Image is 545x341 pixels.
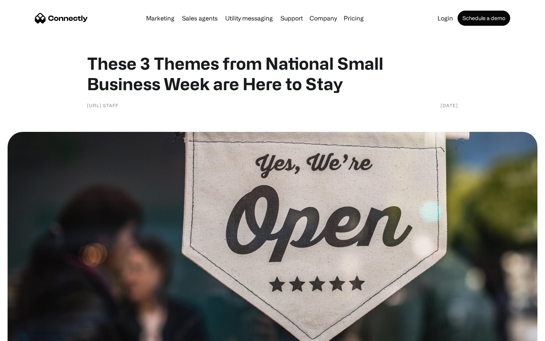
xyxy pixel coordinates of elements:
[87,102,118,109] div: [URL] Staff
[87,53,458,94] h1: These 3 Themes from National Small Business Week are Here to Stay
[179,15,221,21] a: Sales agents
[15,328,45,338] ul: Language list
[143,15,178,21] a: Marketing
[222,15,276,21] a: Utility messaging
[310,13,337,23] div: Company
[277,15,306,21] a: Support
[8,328,45,338] aside: Language selected: English
[434,15,456,21] a: Login
[458,11,510,26] a: Schedule a demo
[341,15,367,21] a: Pricing
[441,102,458,109] div: [DATE]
